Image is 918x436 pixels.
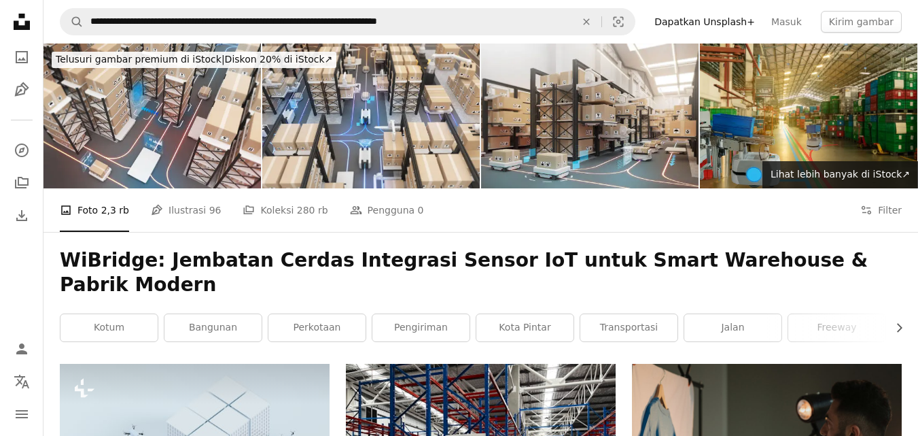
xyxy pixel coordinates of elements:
span: Lihat lebih banyak di iStock ↗ [771,169,910,180]
button: Pencarian di Unsplash [60,9,84,35]
a: Masuk/Daftar [8,335,35,363]
a: Koleksi [8,169,35,197]
a: kotum [60,314,158,341]
a: Foto [8,44,35,71]
h1: WiBridge: Jembatan Cerdas Integrasi Sensor IoT untuk Smart Warehouse & Pabrik Modern [60,248,902,297]
img: Manajemen gudang dengan robotika otomatis, Kendaraan pengangkut menggunakan lengan robot., robot ... [262,44,480,188]
a: Masuk [763,11,810,33]
a: transportasi [580,314,677,341]
a: bangunan [164,314,262,341]
button: Filter [860,188,902,232]
a: Pengiriman [372,314,470,341]
a: Koleksi 280 rb [243,188,328,232]
button: Bahasa [8,368,35,395]
a: jalan [684,314,781,341]
a: Riwayat Pengunduhan [8,202,35,229]
img: Gudang besar menggunakan senjata robot dan robot pengiriman untuk mengambil barang. menggunakan o... [481,44,699,188]
a: Perkotaan [268,314,366,341]
a: Jelajahi [8,137,35,164]
a: Freeway [788,314,885,341]
form: Temuka visual di seluruh situs [60,8,635,35]
img: Robot pengiriman mengambil garis barang., menggunakan otomatisasi dalam manajemen produk Menghubu... [43,44,261,188]
a: Ilustrasi 96 [151,188,221,232]
a: Lihat lebih banyak di iStock↗ [762,161,918,188]
button: Menu [8,401,35,428]
span: 280 rb [297,203,328,218]
button: Pencarian visual [602,9,635,35]
a: Telusuri gambar premium di iStock|Diskon 20% di iStock↗ [43,44,345,76]
span: Telusuri gambar premium di iStock | [56,54,225,65]
span: 96 [209,203,222,218]
img: konsep iot smart industry 4.0. Penyortiran robot industri otomasi mampu mengidentifikasi tujuan p... [700,44,917,188]
button: Kirim gambar [821,11,902,33]
span: 0 [418,203,424,218]
a: Dapatkan Unsplash+ [646,11,763,33]
a: Ilustrasi [8,76,35,103]
a: Kota pintar [476,314,573,341]
a: Pengguna 0 [350,188,424,232]
span: Diskon 20% di iStock ↗ [56,54,332,65]
button: gulir daftar ke kanan [887,314,902,341]
button: Hapus [571,9,601,35]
